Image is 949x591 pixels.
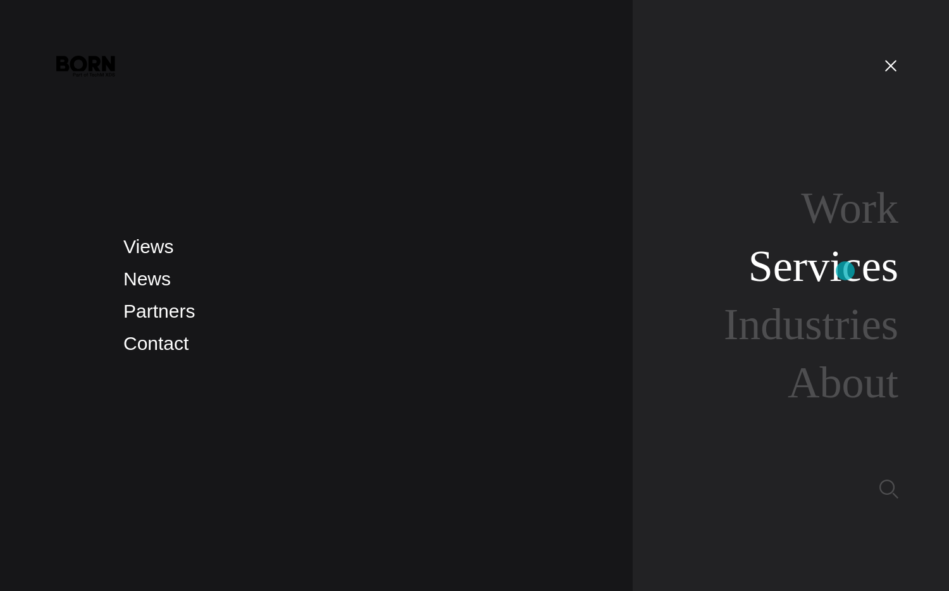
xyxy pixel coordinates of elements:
[748,242,898,290] a: Services
[123,301,195,321] a: Partners
[123,333,189,354] a: Contact
[123,236,173,257] a: Views
[724,300,898,349] a: Industries
[876,52,906,78] button: Open
[123,268,171,289] a: News
[801,184,898,232] a: Work
[879,480,898,499] img: Search
[788,358,898,407] a: About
